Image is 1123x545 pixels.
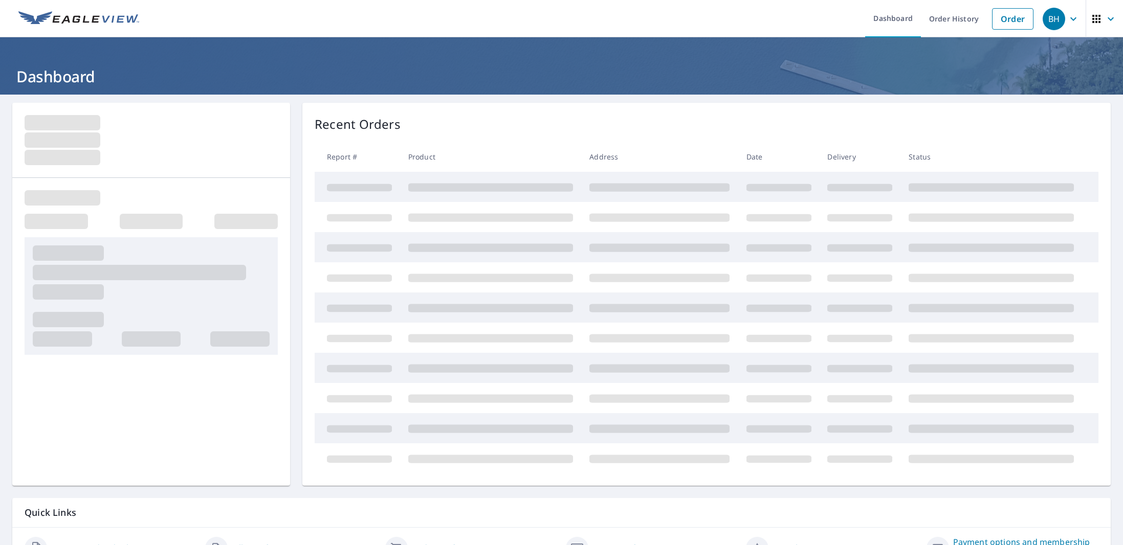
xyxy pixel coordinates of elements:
h1: Dashboard [12,66,1111,87]
th: Product [400,142,581,172]
p: Quick Links [25,506,1098,519]
img: EV Logo [18,11,139,27]
p: Recent Orders [315,115,401,133]
th: Delivery [819,142,900,172]
th: Date [738,142,820,172]
th: Report # [315,142,400,172]
div: BH [1043,8,1065,30]
a: Order [992,8,1033,30]
th: Status [900,142,1082,172]
th: Address [581,142,738,172]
